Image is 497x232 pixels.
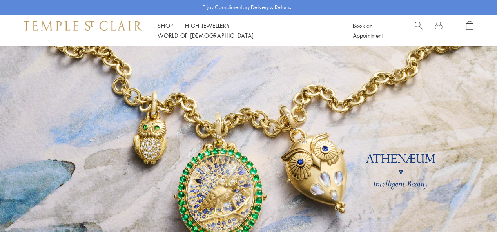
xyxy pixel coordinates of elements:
[158,22,173,29] a: ShopShop
[158,21,335,40] nav: Main navigation
[353,22,383,39] a: Book an Appointment
[202,4,291,11] p: Enjoy Complimentary Delivery & Returns
[158,31,254,39] a: World of [DEMOGRAPHIC_DATA]World of [DEMOGRAPHIC_DATA]
[185,22,230,29] a: High JewelleryHigh Jewellery
[24,21,142,30] img: Temple St. Clair
[415,21,423,40] a: Search
[466,21,473,40] a: Open Shopping Bag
